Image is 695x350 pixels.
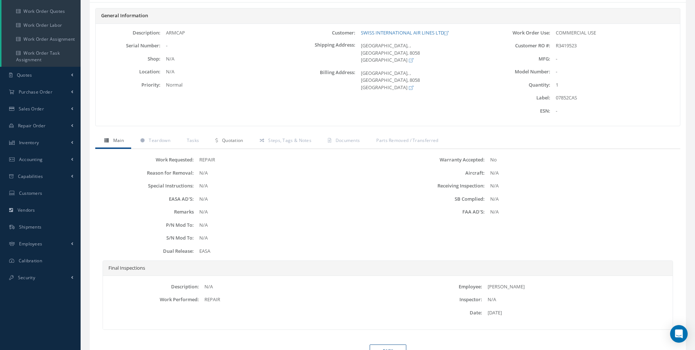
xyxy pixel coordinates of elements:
label: Aircraft: [388,170,485,176]
a: Work Order Assignment [1,32,81,46]
div: N/A [160,68,290,76]
div: EASA [194,248,388,255]
label: Location: [96,69,160,74]
div: Open Intercom Messenger [670,325,688,343]
div: N/A [194,196,388,203]
label: Date: [388,310,482,316]
span: Employees [19,241,42,247]
span: Quotation [222,137,243,143]
div: 1 [550,81,680,89]
div: REPAIR [199,296,388,303]
a: Documents [319,134,367,149]
label: Description: [96,30,160,36]
div: [PERSON_NAME] [482,283,671,291]
span: R3419523 [556,42,577,49]
label: ESN: [485,108,550,114]
div: N/A [485,208,679,216]
div: [DATE] [482,309,671,317]
span: Steps, Tags & Notes [268,137,311,143]
div: - [550,107,680,115]
label: Shipping Address: [291,42,355,64]
div: - [550,68,680,76]
div: N/A [194,234,388,242]
span: Tasks [187,137,199,143]
span: Teardown [149,137,170,143]
a: SWISS INTERNATIONAL AIR LINES LTD [361,29,448,36]
div: [GEOGRAPHIC_DATA], , [GEOGRAPHIC_DATA], 8058 [GEOGRAPHIC_DATA] [355,42,485,64]
div: N/A [160,55,290,63]
label: P/N Mod To: [97,222,194,228]
a: Main [95,134,131,149]
div: N/A [194,222,388,229]
label: Description: [105,284,199,289]
span: Repair Order [18,123,46,129]
label: S/N Mod To: [97,235,194,241]
span: Shipments [19,224,42,230]
span: Vendors [18,207,35,213]
label: Receiving Inspection: [388,183,485,189]
div: 07852CAS [550,94,680,102]
a: Quotation [206,134,250,149]
label: Work Requested: [97,157,194,163]
label: Reason for Removal: [97,170,194,176]
span: Capabilities [18,173,43,179]
label: Shop: [96,56,160,62]
div: N/A [199,283,388,291]
div: N/A [194,169,388,177]
label: Special Instructions: [97,183,194,189]
label: Dual Release: [97,248,194,254]
div: N/A [194,208,388,216]
span: Documents [336,137,360,143]
label: Quantity: [485,82,550,88]
a: Work Order Task Assignment [1,46,81,67]
a: Work Order Quotes [1,4,81,18]
div: No [485,156,679,164]
span: Inventory [19,139,39,146]
a: Tasks [178,134,207,149]
span: Customers [19,190,42,196]
a: Parts Removed / Transferred [367,134,446,149]
label: Billing Address: [291,70,355,91]
div: N/A [485,169,679,177]
div: N/A [482,296,671,303]
label: Priority: [96,82,160,88]
label: Work Order Use: [485,30,550,36]
label: Inspector: [388,297,482,302]
span: Accounting [19,156,43,163]
div: Final Inspections [103,261,673,276]
label: Customer: [291,30,355,36]
label: MFG: [485,56,550,62]
span: Parts Removed / Transferred [376,137,438,143]
span: Sales Order [19,106,44,112]
a: Teardown [131,134,178,149]
span: Purchase Order [19,89,52,95]
label: Employee: [388,284,482,289]
label: SB Complied: [388,196,485,202]
div: N/A [194,182,388,190]
label: Label: [485,95,550,101]
span: Main [113,137,124,143]
h5: General Information [101,13,674,19]
div: N/A [485,182,679,190]
div: COMMERCIAL USE [550,29,680,37]
div: REPAIR [194,156,388,164]
label: Work Performed: [105,297,199,302]
span: Quotes [17,72,32,78]
div: Normal [160,81,290,89]
a: Steps, Tags & Notes [251,134,319,149]
div: ARMCAP [160,29,290,37]
div: [GEOGRAPHIC_DATA], , [GEOGRAPHIC_DATA], 8058 [GEOGRAPHIC_DATA] [355,70,485,91]
label: Model Number: [485,69,550,74]
div: N/A [485,196,679,203]
label: Remarks [97,209,194,215]
span: - [166,42,167,49]
label: Warranty Accepted: [388,157,485,163]
div: - [550,55,680,63]
label: Customer RO #: [485,43,550,48]
a: Work Order Labor [1,18,81,32]
label: Serial Number: [96,43,160,48]
span: Security [18,274,35,281]
label: EASA AD'S: [97,196,194,202]
label: FAA AD'S: [388,209,485,215]
span: Calibration [19,258,42,264]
